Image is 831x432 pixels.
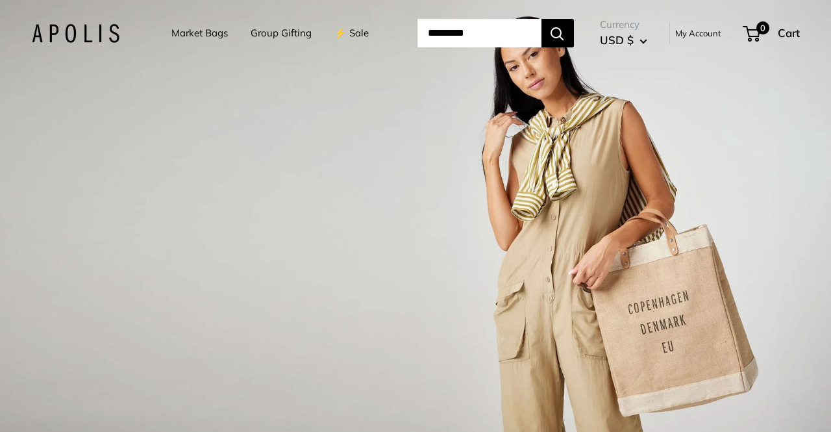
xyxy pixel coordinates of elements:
[600,30,647,51] button: USD $
[778,26,800,40] span: Cart
[600,16,647,34] span: Currency
[675,25,721,41] a: My Account
[756,21,769,34] span: 0
[541,19,574,47] button: Search
[417,19,541,47] input: Search...
[334,24,369,42] a: ⚡️ Sale
[744,23,800,44] a: 0 Cart
[600,33,634,47] span: USD $
[251,24,312,42] a: Group Gifting
[171,24,228,42] a: Market Bags
[32,24,119,43] img: Apolis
